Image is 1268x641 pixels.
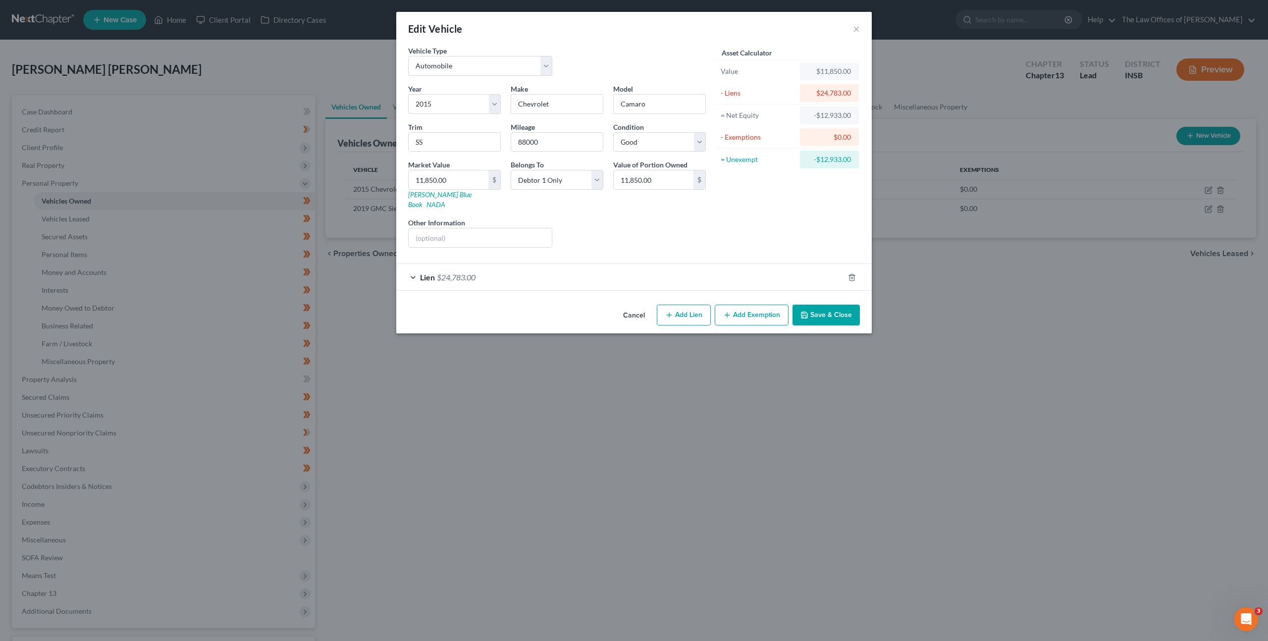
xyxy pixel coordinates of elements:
[657,305,711,325] button: Add Lien
[615,306,653,325] button: Cancel
[808,66,851,76] div: $11,850.00
[437,272,475,282] span: $24,783.00
[408,46,447,56] label: Vehicle Type
[808,88,851,98] div: $24,783.00
[408,22,463,36] div: Edit Vehicle
[853,23,860,35] button: ×
[721,88,795,98] div: - Liens
[511,95,603,113] input: ex. Nissan
[420,272,435,282] span: Lien
[511,160,544,169] span: Belongs To
[808,132,851,142] div: $0.00
[613,160,687,170] label: Value of Portion Owned
[1234,607,1258,631] iframe: Intercom live chat
[511,133,603,152] input: --
[408,217,465,228] label: Other Information
[808,155,851,164] div: -$12,933.00
[408,84,422,94] label: Year
[408,122,423,132] label: Trim
[613,122,644,132] label: Condition
[1255,607,1263,615] span: 3
[408,190,472,209] a: [PERSON_NAME] Blue Book
[614,170,693,189] input: 0.00
[511,85,528,93] span: Make
[614,95,705,113] input: ex. Altima
[808,110,851,120] div: -$12,933.00
[409,133,500,152] input: ex. LS, LT, etc
[409,170,488,189] input: 0.00
[408,160,450,170] label: Market Value
[721,66,795,76] div: Value
[792,305,860,325] button: Save & Close
[693,170,705,189] div: $
[426,200,445,209] a: NADA
[721,132,795,142] div: - Exemptions
[715,305,789,325] button: Add Exemption
[409,228,552,247] input: (optional)
[722,48,772,58] label: Asset Calculator
[721,110,795,120] div: = Net Equity
[613,84,633,94] label: Model
[511,122,535,132] label: Mileage
[488,170,500,189] div: $
[721,155,795,164] div: = Unexempt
